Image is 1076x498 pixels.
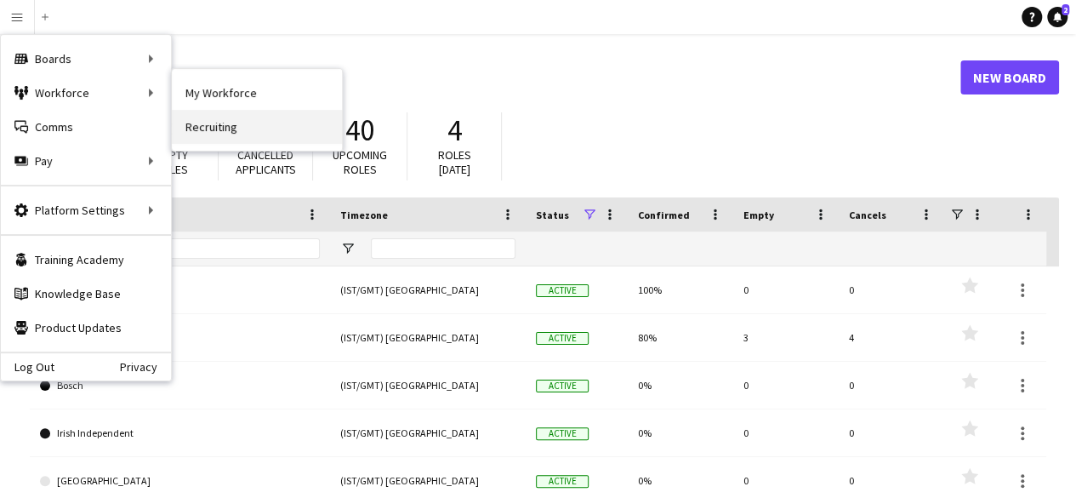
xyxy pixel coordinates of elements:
[733,314,839,361] div: 3
[236,147,296,177] span: Cancelled applicants
[839,266,944,313] div: 0
[345,112,374,149] span: 40
[839,362,944,409] div: 0
[71,238,320,259] input: Board name Filter Input
[536,380,589,392] span: Active
[1,243,171,277] a: Training Academy
[330,409,526,456] div: (IST/GMT) [GEOGRAPHIC_DATA]
[536,427,589,440] span: Active
[340,241,356,256] button: Open Filter Menu
[733,362,839,409] div: 0
[628,409,733,456] div: 0%
[1,144,171,178] div: Pay
[172,110,342,144] a: Recruiting
[1,76,171,110] div: Workforce
[371,238,515,259] input: Timezone Filter Input
[40,266,320,314] a: An Post
[733,266,839,313] div: 0
[438,147,471,177] span: Roles [DATE]
[849,209,886,221] span: Cancels
[536,209,569,221] span: Status
[839,314,944,361] div: 4
[1,311,171,345] a: Product Updates
[333,147,387,177] span: Upcoming roles
[839,409,944,456] div: 0
[536,332,589,345] span: Active
[628,362,733,409] div: 0%
[733,409,839,456] div: 0
[536,475,589,488] span: Active
[1,110,171,144] a: Comms
[1,42,171,76] div: Boards
[536,284,589,297] span: Active
[1047,7,1067,27] a: 2
[960,60,1059,94] a: New Board
[330,266,526,313] div: (IST/GMT) [GEOGRAPHIC_DATA]
[1,277,171,311] a: Knowledge Base
[638,209,690,221] span: Confirmed
[1,360,54,374] a: Log Out
[1,193,171,227] div: Platform Settings
[447,112,462,149] span: 4
[340,209,388,221] span: Timezone
[330,362,526,409] div: (IST/GMT) [GEOGRAPHIC_DATA]
[628,314,733,361] div: 80%
[40,409,320,457] a: Irish Independent
[30,65,960,90] h1: Boards
[40,362,320,409] a: Bosch
[330,314,526,361] div: (IST/GMT) [GEOGRAPHIC_DATA]
[1062,4,1069,15] span: 2
[120,360,171,374] a: Privacy
[743,209,774,221] span: Empty
[172,76,342,110] a: My Workforce
[40,314,320,362] a: Bank of Ireland
[628,266,733,313] div: 100%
